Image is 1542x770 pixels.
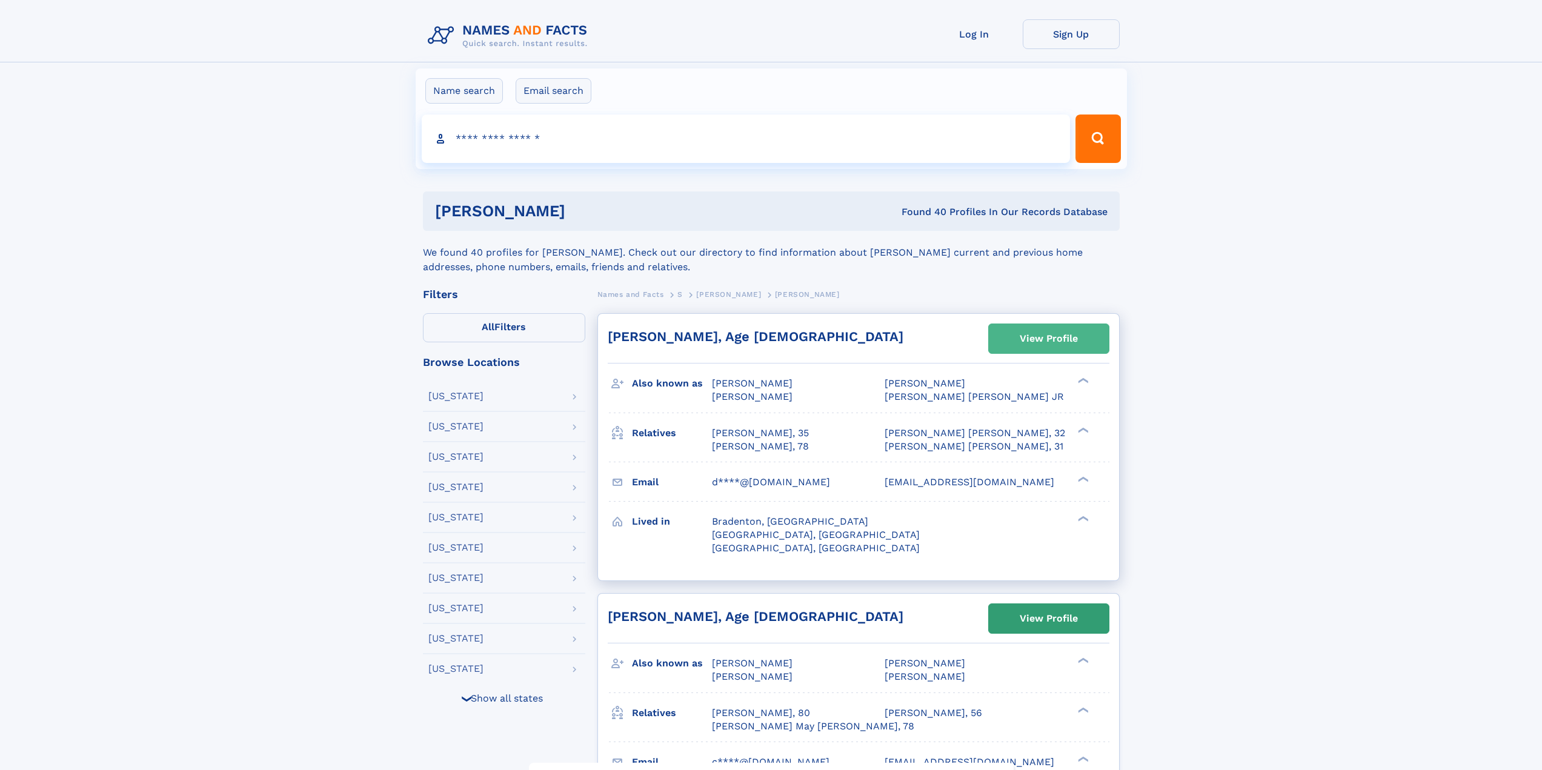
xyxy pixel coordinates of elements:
a: View Profile [989,324,1109,353]
span: [GEOGRAPHIC_DATA], [GEOGRAPHIC_DATA] [712,542,920,554]
h3: Relatives [632,423,712,443]
div: Filters [423,289,585,300]
span: [PERSON_NAME] [PERSON_NAME] JR [885,391,1064,402]
span: [PERSON_NAME] [712,391,793,402]
div: Browse Locations [423,357,585,368]
a: [PERSON_NAME], Age [DEMOGRAPHIC_DATA] [608,609,903,624]
span: [PERSON_NAME] [775,290,840,299]
h3: Also known as [632,373,712,394]
div: [US_STATE] [428,603,484,613]
h3: Also known as [632,653,712,674]
div: View Profile [1020,325,1078,353]
div: [US_STATE] [428,422,484,431]
div: [US_STATE] [428,452,484,462]
a: [PERSON_NAME], 56 [885,706,982,720]
span: [PERSON_NAME] [885,657,965,669]
span: [EMAIL_ADDRESS][DOMAIN_NAME] [885,476,1054,488]
a: [PERSON_NAME] May [PERSON_NAME], 78 [712,720,914,733]
span: [PERSON_NAME] [712,657,793,669]
img: Logo Names and Facts [423,19,597,52]
button: Search Button [1075,115,1120,163]
label: Filters [423,313,585,342]
a: [PERSON_NAME] [696,287,761,302]
div: ❯ [1075,755,1089,763]
span: S [677,290,683,299]
a: [PERSON_NAME], 80 [712,706,810,720]
div: ❯ [1075,657,1089,665]
div: [US_STATE] [428,573,484,583]
div: View Profile [1020,605,1078,632]
div: [US_STATE] [428,391,484,401]
div: [US_STATE] [428,482,484,492]
div: ❯ [459,694,474,702]
span: [PERSON_NAME] [712,671,793,682]
a: [PERSON_NAME], Age [DEMOGRAPHIC_DATA] [608,329,903,344]
span: [PERSON_NAME] [885,671,965,682]
h3: Relatives [632,703,712,723]
div: [US_STATE] [428,543,484,553]
div: We found 40 profiles for [PERSON_NAME]. Check out our directory to find information about [PERSON... [423,231,1120,274]
div: ❯ [1075,475,1089,483]
a: View Profile [989,604,1109,633]
div: ❯ [1075,706,1089,714]
span: [PERSON_NAME] [885,377,965,389]
span: [PERSON_NAME] [696,290,761,299]
input: search input [422,115,1071,163]
a: Log In [926,19,1023,49]
span: All [482,321,494,333]
a: [PERSON_NAME], 35 [712,426,809,440]
div: Found 40 Profiles In Our Records Database [733,205,1108,219]
a: [PERSON_NAME] [PERSON_NAME], 31 [885,440,1063,453]
h3: Lived in [632,511,712,532]
span: [GEOGRAPHIC_DATA], [GEOGRAPHIC_DATA] [712,529,920,540]
a: [PERSON_NAME], 78 [712,440,809,453]
label: Name search [425,78,503,104]
div: [US_STATE] [428,513,484,522]
h1: [PERSON_NAME] [435,204,734,219]
a: [PERSON_NAME] [PERSON_NAME], 32 [885,426,1065,440]
a: Sign Up [1023,19,1120,49]
div: ❯ [1075,426,1089,434]
div: Show all states [423,683,585,712]
div: [US_STATE] [428,634,484,643]
div: ❯ [1075,514,1089,522]
span: [EMAIL_ADDRESS][DOMAIN_NAME] [885,756,1054,768]
span: [PERSON_NAME] [712,377,793,389]
label: Email search [516,78,591,104]
h3: Email [632,472,712,493]
span: Bradenton, [GEOGRAPHIC_DATA] [712,516,868,527]
a: S [677,287,683,302]
a: Names and Facts [597,287,664,302]
div: [US_STATE] [428,664,484,674]
div: ❯ [1075,377,1089,385]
